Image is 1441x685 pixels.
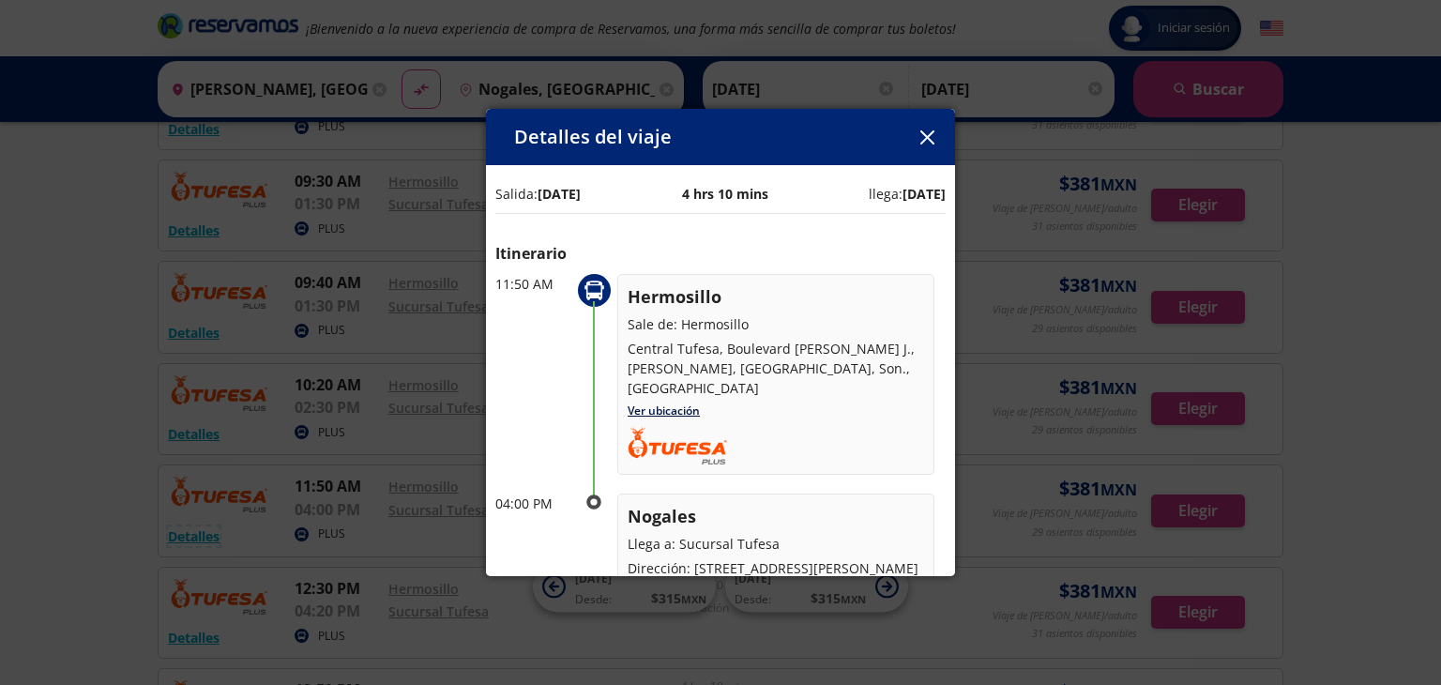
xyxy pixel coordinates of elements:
[628,534,924,554] p: Llega a: Sucursal Tufesa
[628,558,924,598] p: Dirección: [STREET_ADDRESS][PERSON_NAME][PERSON_NAME] Teléfono: [PHONE_NUMBER]
[628,314,924,334] p: Sale de: Hermosillo
[628,403,700,419] a: Ver ubicación
[628,426,728,464] img: TUFESA.png
[514,123,672,151] p: Detalles del viaje
[628,284,924,310] p: Hermosillo
[903,185,946,203] b: [DATE]
[682,184,768,204] p: 4 hrs 10 mins
[495,242,946,265] p: Itinerario
[869,184,946,204] p: llega:
[495,494,570,513] p: 04:00 PM
[495,184,581,204] p: Salida:
[538,185,581,203] b: [DATE]
[628,504,924,529] p: Nogales
[628,339,924,398] p: Central Tufesa, Boulevard [PERSON_NAME] J., [PERSON_NAME], [GEOGRAPHIC_DATA], Son., [GEOGRAPHIC_D...
[495,274,570,294] p: 11:50 AM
